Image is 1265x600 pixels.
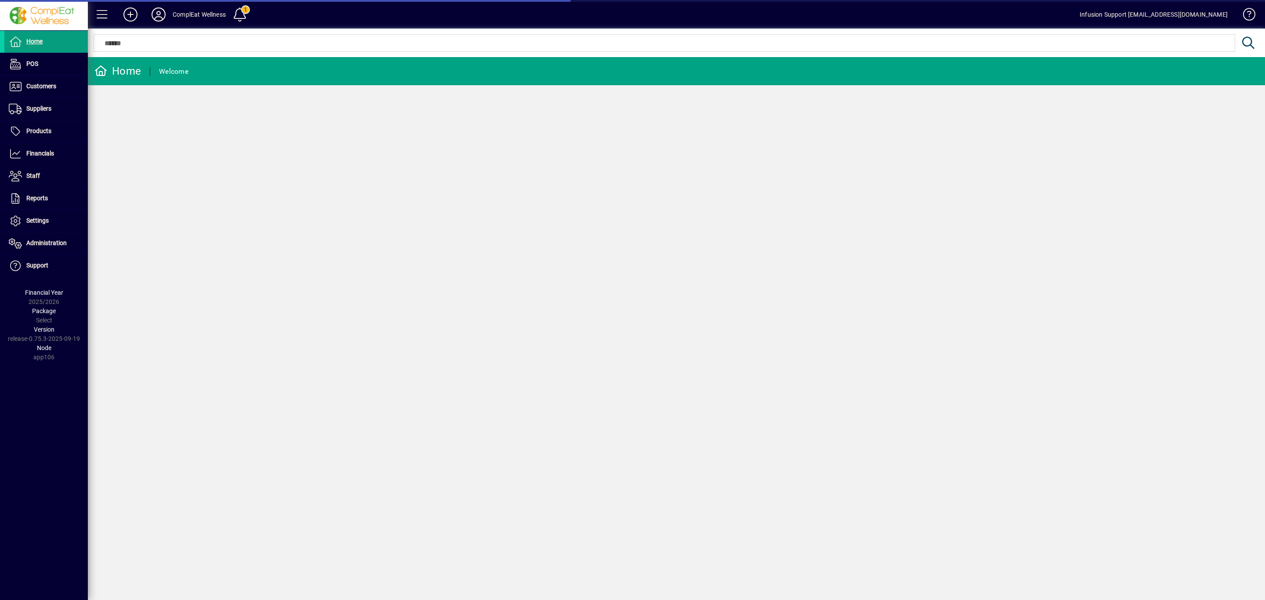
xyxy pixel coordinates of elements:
[4,210,88,232] a: Settings
[1080,7,1228,22] div: Infusion Support [EMAIL_ADDRESS][DOMAIN_NAME]
[4,165,88,187] a: Staff
[4,188,88,210] a: Reports
[1236,2,1254,30] a: Knowledge Base
[34,326,54,333] span: Version
[37,344,51,351] span: Node
[26,262,48,269] span: Support
[25,289,63,296] span: Financial Year
[4,143,88,165] a: Financials
[26,105,51,112] span: Suppliers
[159,65,188,79] div: Welcome
[26,150,54,157] span: Financials
[32,307,56,314] span: Package
[94,64,141,78] div: Home
[116,7,145,22] button: Add
[26,83,56,90] span: Customers
[26,217,49,224] span: Settings
[26,172,40,179] span: Staff
[145,7,173,22] button: Profile
[4,120,88,142] a: Products
[26,127,51,134] span: Products
[26,38,43,45] span: Home
[26,239,67,246] span: Administration
[4,53,88,75] a: POS
[26,60,38,67] span: POS
[4,255,88,277] a: Support
[26,195,48,202] span: Reports
[4,98,88,120] a: Suppliers
[173,7,226,22] div: ComplEat Wellness
[4,232,88,254] a: Administration
[4,76,88,98] a: Customers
